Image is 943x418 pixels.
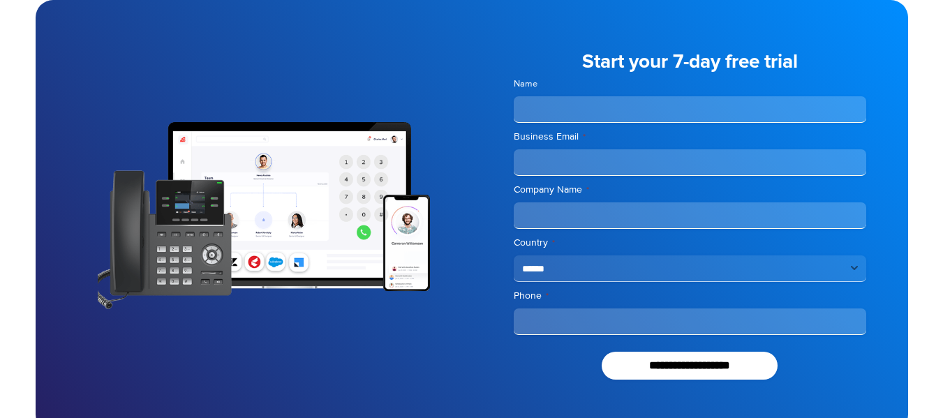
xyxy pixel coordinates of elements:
label: Business Email [514,130,866,144]
label: Phone [514,289,866,303]
label: Name [514,77,866,91]
h5: Start your 7-day free trial [514,52,866,72]
label: Company Name [514,183,866,197]
label: Country [514,236,866,250]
